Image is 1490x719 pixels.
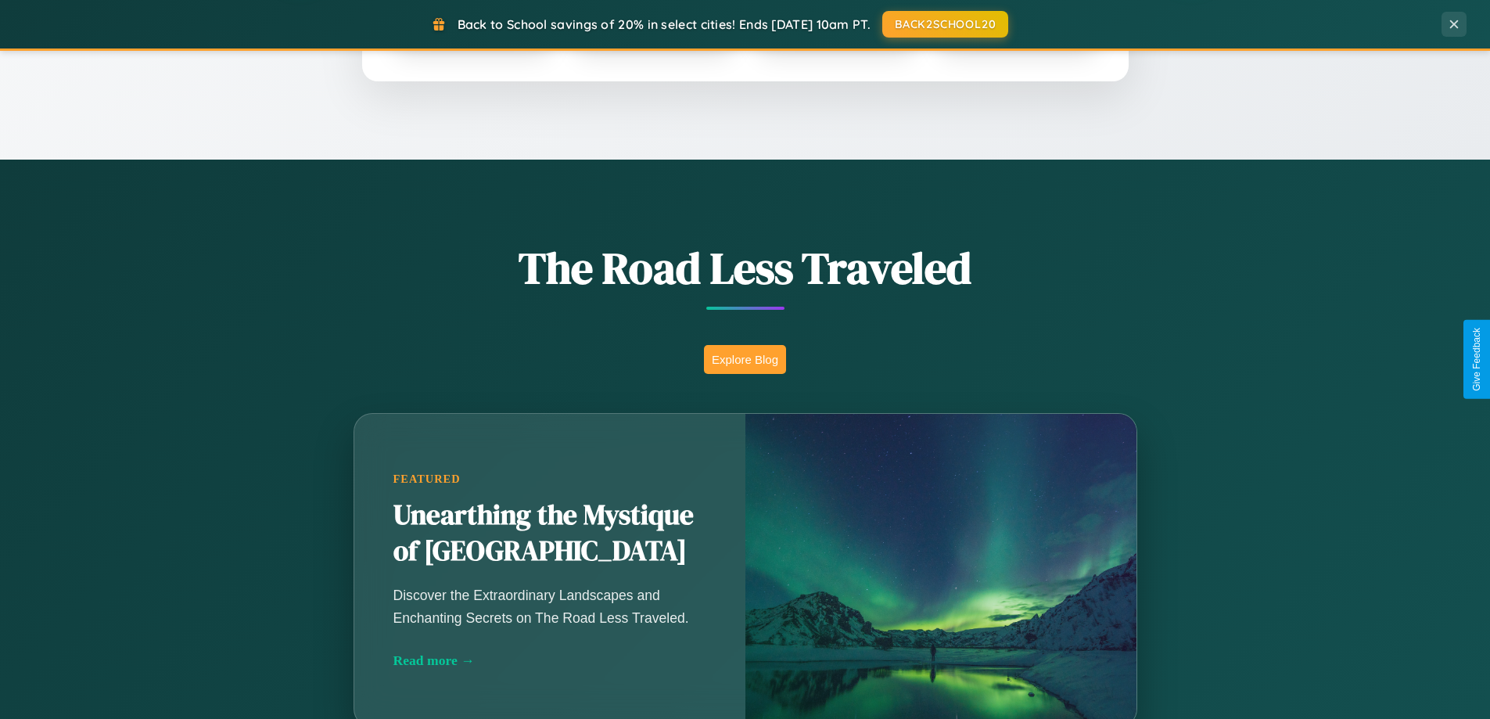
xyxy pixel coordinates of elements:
[704,345,786,374] button: Explore Blog
[393,498,706,570] h2: Unearthing the Mystique of [GEOGRAPHIC_DATA]
[393,473,706,486] div: Featured
[393,584,706,628] p: Discover the Extraordinary Landscapes and Enchanting Secrets on The Road Less Traveled.
[458,16,871,32] span: Back to School savings of 20% in select cities! Ends [DATE] 10am PT.
[393,652,706,669] div: Read more →
[882,11,1008,38] button: BACK2SCHOOL20
[276,238,1215,298] h1: The Road Less Traveled
[1471,328,1482,391] div: Give Feedback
